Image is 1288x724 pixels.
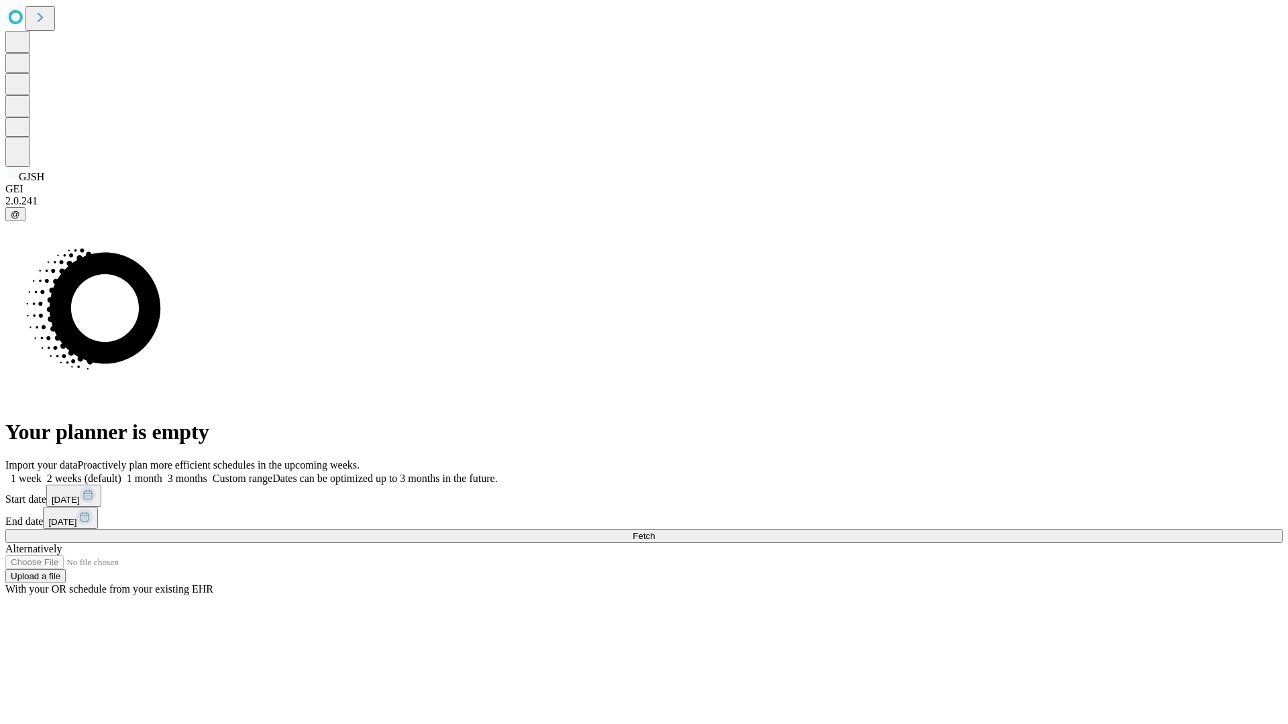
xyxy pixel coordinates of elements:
button: @ [5,207,25,221]
span: With your OR schedule from your existing EHR [5,583,213,595]
button: Fetch [5,529,1283,543]
span: 1 month [127,473,162,484]
div: GEI [5,183,1283,195]
span: 1 week [11,473,42,484]
div: 2.0.241 [5,195,1283,207]
span: @ [11,209,20,219]
span: Custom range [213,473,272,484]
span: Dates can be optimized up to 3 months in the future. [272,473,497,484]
div: End date [5,507,1283,529]
button: [DATE] [43,507,98,529]
button: [DATE] [46,485,101,507]
button: Upload a file [5,569,66,583]
span: Import your data [5,459,78,471]
span: Proactively plan more efficient schedules in the upcoming weeks. [78,459,360,471]
span: [DATE] [48,517,76,527]
span: Alternatively [5,543,62,554]
h1: Your planner is empty [5,420,1283,444]
div: Start date [5,485,1283,507]
span: [DATE] [52,495,80,505]
span: Fetch [633,531,655,541]
span: 2 weeks (default) [47,473,121,484]
span: GJSH [19,171,44,182]
span: 3 months [168,473,207,484]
